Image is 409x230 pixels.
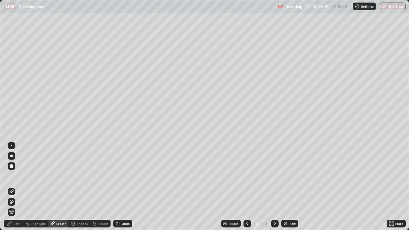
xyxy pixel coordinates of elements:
div: / [261,222,263,226]
div: Shapes [77,222,88,225]
p: LIVE [6,4,14,9]
button: End Class [380,3,406,10]
span: Erase all [8,210,15,214]
img: recording.375f2c34.svg [278,4,283,9]
div: Select [98,222,108,225]
img: class-settings-icons [355,4,360,9]
div: Eraser [56,222,66,225]
div: 4 [265,221,268,226]
img: end-class-cross [382,4,387,9]
div: More [395,222,403,225]
div: Slides [229,222,238,225]
p: Recording [284,4,302,9]
img: add-slide-button [283,221,288,226]
p: Settings [361,5,374,8]
div: 4 [254,222,260,226]
div: Highlight [31,222,45,225]
div: Pen [13,222,19,225]
div: Undo [122,222,130,225]
div: Add [289,222,296,225]
p: Plant kingdom [19,4,44,9]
